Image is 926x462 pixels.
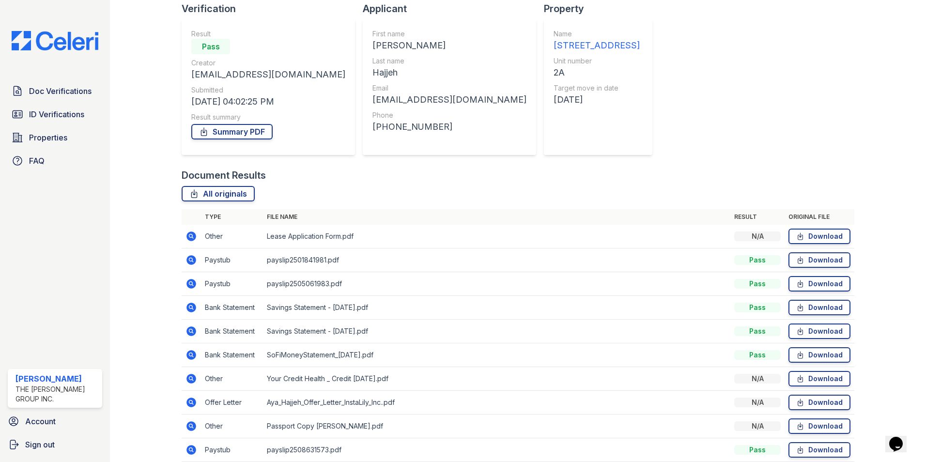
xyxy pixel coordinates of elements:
[263,320,730,343] td: Savings Statement - [DATE].pdf
[201,248,263,272] td: Paystub
[263,225,730,248] td: Lease Application Form.pdf
[25,439,55,450] span: Sign out
[788,300,850,315] a: Download
[4,435,106,454] a: Sign out
[263,272,730,296] td: payslip2505061983.pdf
[201,296,263,320] td: Bank Statement
[554,29,640,52] a: Name [STREET_ADDRESS]
[372,39,526,52] div: [PERSON_NAME]
[372,83,526,93] div: Email
[191,58,345,68] div: Creator
[191,85,345,95] div: Submitted
[201,320,263,343] td: Bank Statement
[372,120,526,134] div: [PHONE_NUMBER]
[201,438,263,462] td: Paystub
[734,398,781,407] div: N/A
[885,423,916,452] iframe: chat widget
[788,395,850,410] a: Download
[25,416,56,427] span: Account
[788,418,850,434] a: Download
[788,323,850,339] a: Download
[734,445,781,455] div: Pass
[201,415,263,438] td: Other
[734,231,781,241] div: N/A
[554,29,640,39] div: Name
[734,255,781,265] div: Pass
[372,29,526,39] div: First name
[554,56,640,66] div: Unit number
[788,252,850,268] a: Download
[191,112,345,122] div: Result summary
[734,374,781,384] div: N/A
[201,225,263,248] td: Other
[734,421,781,431] div: N/A
[201,272,263,296] td: Paystub
[734,350,781,360] div: Pass
[554,39,640,52] div: [STREET_ADDRESS]
[372,110,526,120] div: Phone
[372,56,526,66] div: Last name
[4,31,106,50] img: CE_Logo_Blue-a8612792a0a2168367f1c8372b55b34899dd931a85d93a1a3d3e32e68fde9ad4.png
[734,279,781,289] div: Pass
[263,209,730,225] th: File name
[29,85,92,97] span: Doc Verifications
[730,209,785,225] th: Result
[182,2,363,15] div: Verification
[263,296,730,320] td: Savings Statement - [DATE].pdf
[8,128,102,147] a: Properties
[554,66,640,79] div: 2A
[191,124,273,139] a: Summary PDF
[201,209,263,225] th: Type
[191,95,345,108] div: [DATE] 04:02:25 PM
[263,391,730,415] td: Aya_Hajjeh_Offer_Letter_InstaLily_Inc..pdf
[263,438,730,462] td: payslip2508631573.pdf
[29,155,45,167] span: FAQ
[8,151,102,170] a: FAQ
[554,93,640,107] div: [DATE]
[785,209,854,225] th: Original file
[372,93,526,107] div: [EMAIL_ADDRESS][DOMAIN_NAME]
[191,29,345,39] div: Result
[201,343,263,367] td: Bank Statement
[8,105,102,124] a: ID Verifications
[15,385,98,404] div: The [PERSON_NAME] Group Inc.
[554,83,640,93] div: Target move in date
[788,347,850,363] a: Download
[201,391,263,415] td: Offer Letter
[8,81,102,101] a: Doc Verifications
[29,132,67,143] span: Properties
[263,343,730,367] td: SoFiMoneyStatement_[DATE].pdf
[29,108,84,120] span: ID Verifications
[182,169,266,182] div: Document Results
[182,186,255,201] a: All originals
[263,367,730,391] td: Your Credit Health _ Credit [DATE].pdf
[191,68,345,81] div: [EMAIL_ADDRESS][DOMAIN_NAME]
[4,412,106,431] a: Account
[788,371,850,386] a: Download
[734,303,781,312] div: Pass
[788,229,850,244] a: Download
[363,2,544,15] div: Applicant
[263,415,730,438] td: Passport Copy [PERSON_NAME].pdf
[544,2,660,15] div: Property
[263,248,730,272] td: payslip2501841981.pdf
[201,367,263,391] td: Other
[788,276,850,292] a: Download
[734,326,781,336] div: Pass
[788,442,850,458] a: Download
[372,66,526,79] div: Hajjeh
[15,373,98,385] div: [PERSON_NAME]
[191,39,230,54] div: Pass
